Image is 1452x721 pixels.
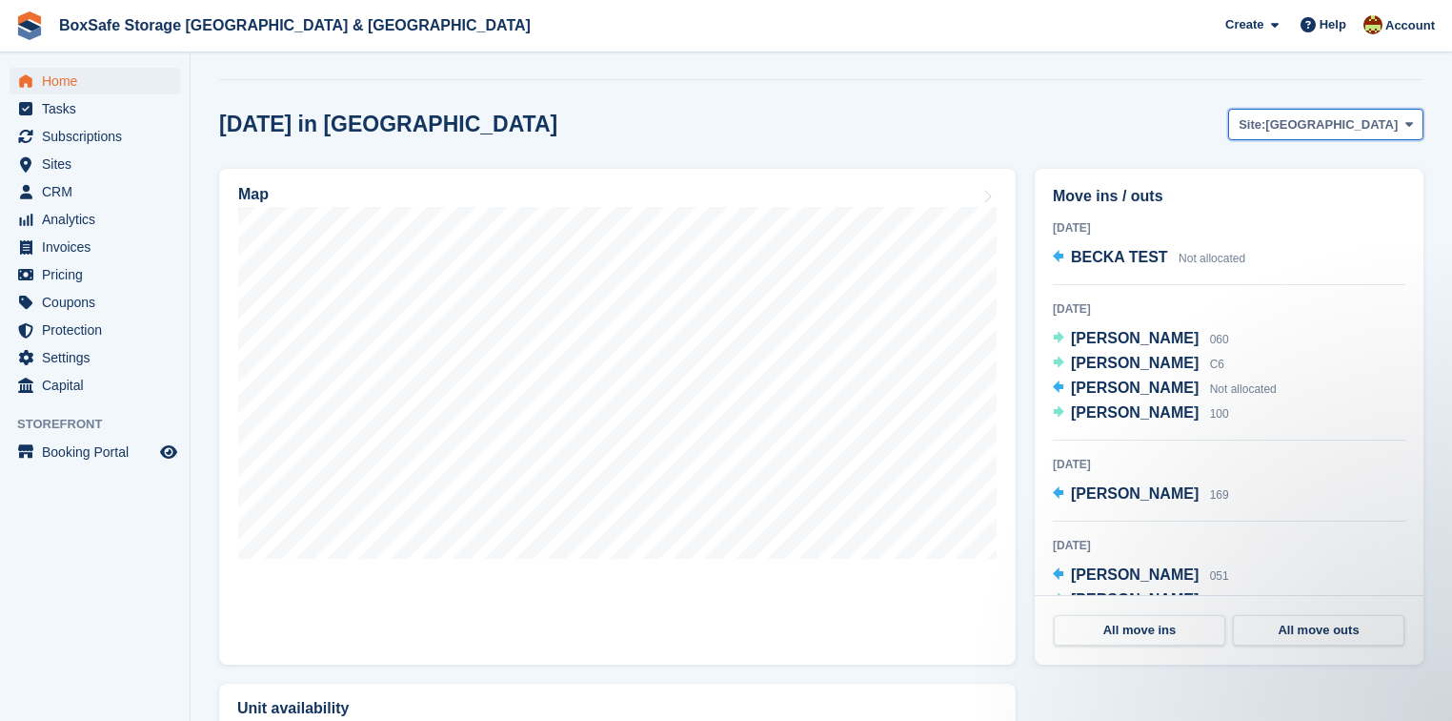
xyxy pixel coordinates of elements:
[1053,185,1405,208] h2: Move ins / outs
[42,123,156,150] span: Subscriptions
[219,169,1016,665] a: Map
[1210,333,1229,346] span: 060
[10,261,180,288] a: menu
[1053,300,1405,318] div: [DATE]
[1265,115,1398,134] span: [GEOGRAPHIC_DATA]
[42,206,156,233] span: Analytics
[10,68,180,94] a: menu
[10,206,180,233] a: menu
[1053,246,1245,271] a: BECKA TEST Not allocated
[1179,252,1245,265] span: Not allocated
[1053,537,1405,554] div: [DATE]
[1054,615,1225,646] a: All move ins
[1053,219,1405,237] div: [DATE]
[1210,594,1229,608] span: 133
[1071,330,1199,346] span: [PERSON_NAME]
[10,151,180,177] a: menu
[219,112,557,137] h2: [DATE] in [GEOGRAPHIC_DATA]
[10,123,180,150] a: menu
[1210,569,1229,583] span: 051
[10,234,180,260] a: menu
[10,372,180,399] a: menu
[1071,591,1199,608] span: [PERSON_NAME]
[42,234,156,260] span: Invoices
[1320,15,1346,34] span: Help
[10,344,180,371] a: menu
[1225,15,1263,34] span: Create
[10,317,180,343] a: menu
[42,344,156,371] span: Settings
[10,95,180,122] a: menu
[42,95,156,122] span: Tasks
[42,261,156,288] span: Pricing
[42,151,156,177] span: Sites
[10,289,180,316] a: menu
[10,178,180,205] a: menu
[1053,402,1229,426] a: [PERSON_NAME] 100
[42,68,156,94] span: Home
[1071,380,1199,396] span: [PERSON_NAME]
[1071,485,1199,502] span: [PERSON_NAME]
[10,439,180,465] a: menu
[238,186,269,203] h2: Map
[1071,249,1168,265] span: BECKA TEST
[17,415,190,434] span: Storefront
[1385,16,1435,35] span: Account
[1053,483,1229,507] a: [PERSON_NAME] 169
[42,439,156,465] span: Booking Portal
[1210,407,1229,421] span: 100
[51,10,538,41] a: BoxSafe Storage [GEOGRAPHIC_DATA] & [GEOGRAPHIC_DATA]
[1053,377,1277,402] a: [PERSON_NAME] Not allocated
[1053,352,1224,377] a: [PERSON_NAME] C6
[1071,404,1199,421] span: [PERSON_NAME]
[237,700,349,717] h2: Unit availability
[1053,588,1229,613] a: [PERSON_NAME] 133
[42,317,156,343] span: Protection
[1210,382,1277,396] span: Not allocated
[1210,488,1229,502] span: 169
[42,178,156,205] span: CRM
[15,11,44,40] img: stora-icon-8386f47178a22dfd0bd8f6a31ec36ba5ce8667c1dd55bd0f319d3a0aa187defe.svg
[157,441,180,463] a: Preview store
[1053,456,1405,473] div: [DATE]
[1053,327,1229,352] a: [PERSON_NAME] 060
[1071,355,1199,371] span: [PERSON_NAME]
[1071,566,1199,583] span: [PERSON_NAME]
[1233,615,1404,646] a: All move outs
[1363,15,1382,34] img: Kim
[42,289,156,316] span: Coupons
[1053,564,1229,588] a: [PERSON_NAME] 051
[1239,115,1265,134] span: Site:
[42,372,156,399] span: Capital
[1210,358,1224,371] span: C6
[1228,109,1423,140] button: Site: [GEOGRAPHIC_DATA]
